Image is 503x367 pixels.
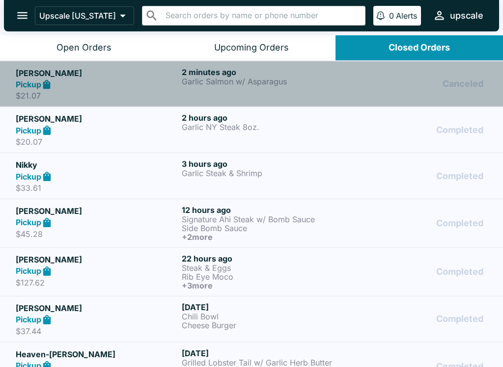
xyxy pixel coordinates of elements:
h6: 2 minutes ago [182,67,344,77]
button: upscale [429,5,487,26]
p: $33.61 [16,183,178,193]
div: Closed Orders [389,42,450,53]
h6: 22 hours ago [182,254,344,263]
strong: Pickup [16,79,41,89]
strong: Pickup [16,172,41,182]
p: Garlic Salmon w/ Asparagus [182,77,344,86]
button: Upscale [US_STATE] [35,6,134,25]
p: Garlic Steak & Shrimp [182,169,344,178]
strong: Pickup [16,266,41,276]
h6: [DATE] [182,302,344,312]
strong: Pickup [16,126,41,135]
p: 0 [389,11,394,21]
h5: Heaven-[PERSON_NAME] [16,348,178,360]
h6: [DATE] [182,348,344,358]
h6: + 2 more [182,233,344,241]
p: Steak & Eggs [182,263,344,272]
p: $37.44 [16,326,178,336]
h6: 2 hours ago [182,113,344,123]
h6: 12 hours ago [182,205,344,215]
p: Signature Ahi Steak w/ Bomb Sauce [182,215,344,224]
h5: [PERSON_NAME] [16,67,178,79]
button: open drawer [10,3,35,28]
strong: Pickup [16,315,41,324]
p: Rib Eye Moco [182,272,344,281]
p: $127.62 [16,278,178,288]
h5: [PERSON_NAME] [16,205,178,217]
p: Chili Bowl [182,312,344,321]
h5: [PERSON_NAME] [16,254,178,265]
p: Garlic NY Steak 8oz. [182,123,344,131]
p: $45.28 [16,229,178,239]
strong: Pickup [16,217,41,227]
p: Grilled Lobster Tail w/ Garlic Herb Butter [182,358,344,367]
div: Open Orders [56,42,112,53]
h5: [PERSON_NAME] [16,113,178,125]
div: Upcoming Orders [214,42,289,53]
p: Upscale [US_STATE] [39,11,116,21]
p: Alerts [396,11,417,21]
input: Search orders by name or phone number [163,9,361,23]
h5: Nikky [16,159,178,171]
div: upscale [450,10,483,22]
p: $21.07 [16,91,178,101]
p: $20.07 [16,137,178,147]
h5: [PERSON_NAME] [16,302,178,314]
p: Side Bomb Sauce [182,224,344,233]
h6: + 3 more [182,281,344,290]
h6: 3 hours ago [182,159,344,169]
p: Cheese Burger [182,321,344,330]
